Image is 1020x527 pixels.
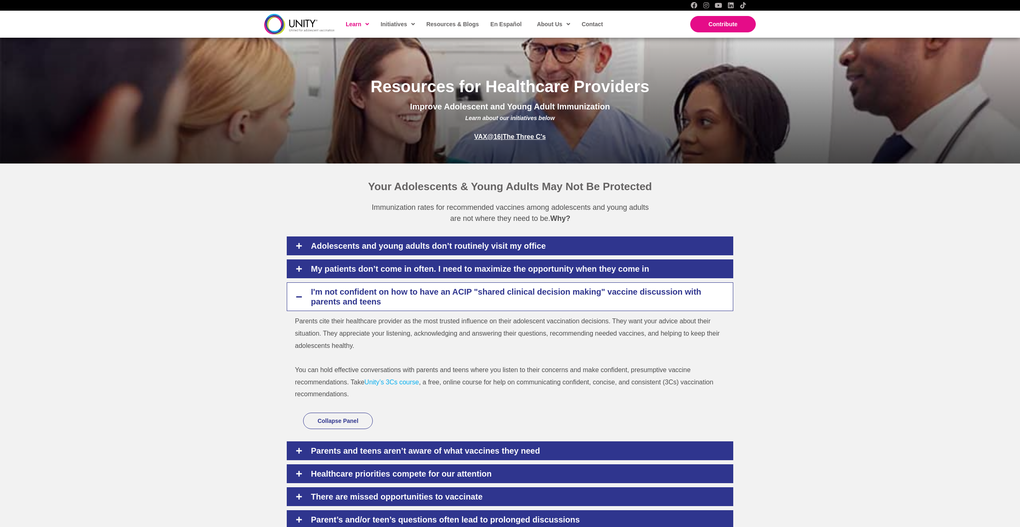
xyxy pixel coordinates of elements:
[303,241,725,251] h4: Adolescents and young adults don’t routinely visit my office
[381,18,415,30] span: Initiatives
[533,15,573,34] a: About Us
[690,16,756,32] a: Contribute
[503,133,546,140] a: The Three C's
[346,18,369,30] span: Learn
[295,364,725,400] p: You can hold effective conversations with parents and teens where you listen to their concerns an...
[293,101,727,123] p: Improve Adolescent and Young Adult Immunization
[728,2,734,9] a: LinkedIn
[490,21,521,27] span: En Español
[578,15,606,34] a: Contact
[303,515,725,525] h4: Parent’s and/or teen’s questions often lead to prolonged discussions
[303,446,725,456] h4: Parents and teens aren’t aware of what vaccines they need
[303,469,725,479] h4: Healthcare priorities compete for our attention
[317,418,358,424] span: Collapse Panel
[295,315,725,352] p: Parents cite their healthcare provider as the most trusted influence on their adolescent vaccinat...
[582,21,603,27] span: Contact
[703,2,709,9] a: Instagram
[368,180,652,193] span: Your Adolescents & Young Adults May Not Be Protected
[369,202,651,224] p: Immunization rates for recommended vaccines among adolescents and young adults are not where they...
[422,15,482,34] a: Resources & Blogs
[691,2,697,9] a: Facebook
[303,287,725,307] h4: I'm not confident on how to have an ACIP "shared clinical decision making" vaccine discussion wit...
[285,131,735,143] p: |
[715,2,722,9] a: YouTube
[486,15,525,34] a: En Español
[264,14,335,34] img: unity-logo-dark
[537,18,570,30] span: About Us
[474,133,501,140] a: VAX@16
[709,21,738,27] span: Contribute
[426,21,479,27] span: Resources & Blogs
[365,379,419,386] a: Unity’s 3Cs course
[465,115,555,121] span: Learn about our initiatives below
[740,2,746,9] a: TikTok
[550,214,570,223] strong: Why?
[371,77,649,95] span: Resources for Healthcare Providers
[303,264,725,274] h4: My patients don’t come in often. I need to maximize the opportunity when they come in
[303,413,373,429] a: Collapse Panel
[303,492,725,502] h4: There are missed opportunities to vaccinate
